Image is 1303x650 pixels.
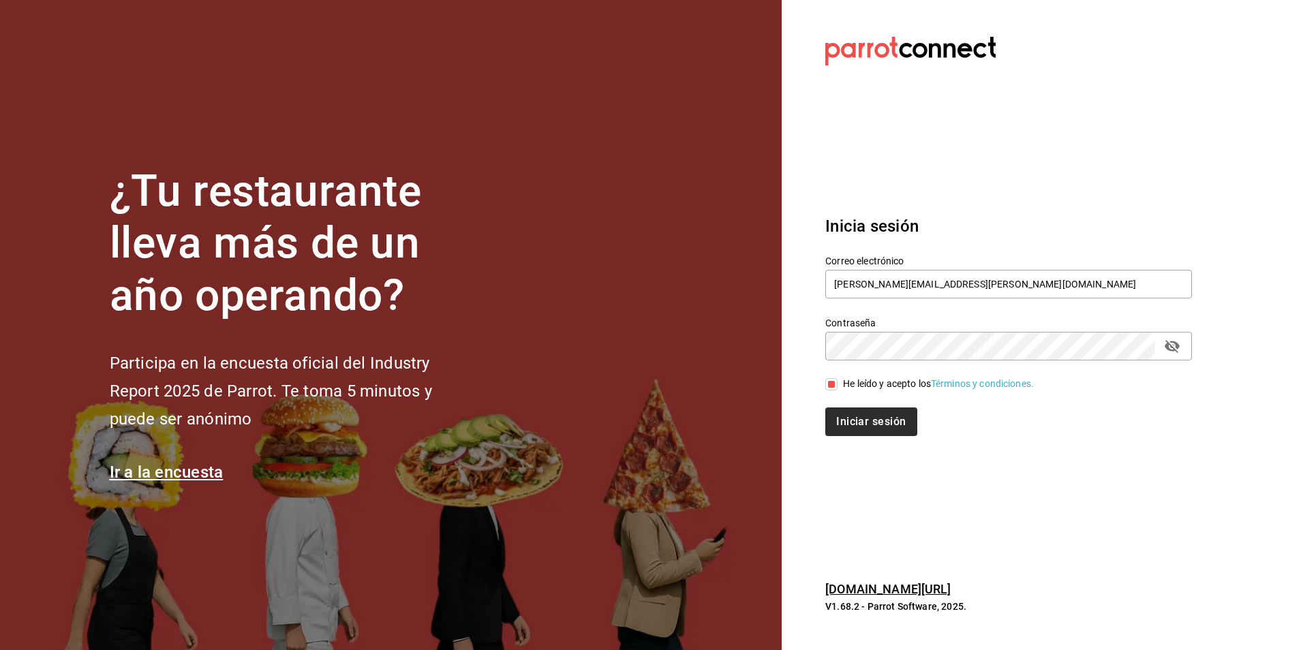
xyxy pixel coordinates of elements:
label: Correo electrónico [825,256,1192,265]
h3: Inicia sesión [825,214,1192,238]
p: V1.68.2 - Parrot Software, 2025. [825,600,1192,613]
label: Contraseña [825,318,1192,327]
h2: Participa en la encuesta oficial del Industry Report 2025 de Parrot. Te toma 5 minutos y puede se... [110,350,478,433]
button: passwordField [1161,335,1184,358]
h1: ¿Tu restaurante lleva más de un año operando? [110,166,478,322]
div: He leído y acepto los [843,377,1034,391]
a: Términos y condiciones. [931,378,1034,389]
a: [DOMAIN_NAME][URL] [825,582,951,596]
button: Iniciar sesión [825,407,917,436]
input: Ingresa tu correo electrónico [825,270,1192,298]
a: Ir a la encuesta [110,463,224,482]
